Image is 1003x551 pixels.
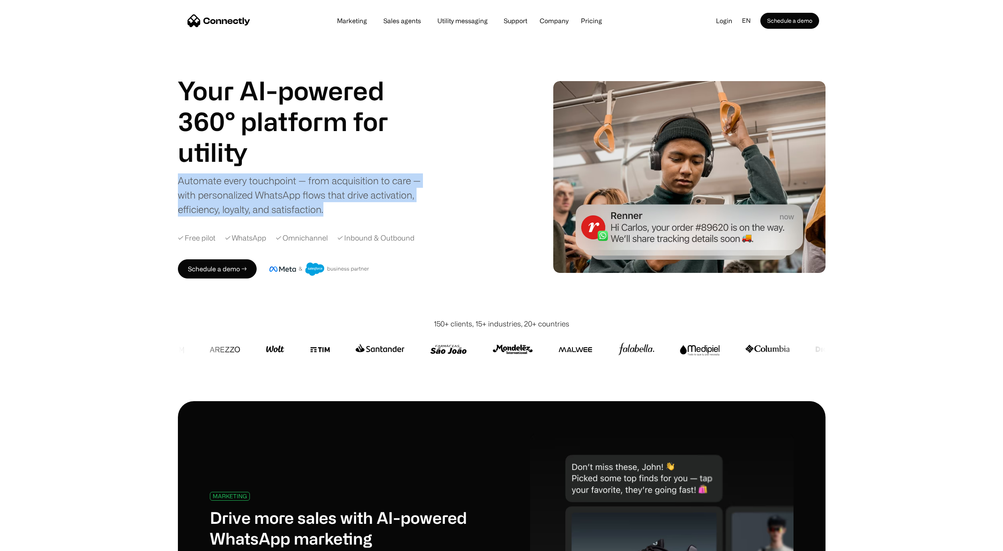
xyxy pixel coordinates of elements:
div: ✓ Free pilot [178,233,215,243]
aside: Language selected: English [8,536,48,548]
ul: Language list [16,537,48,548]
div: MARKETING [213,493,247,499]
h1: Your AI-powered 360° platform for [178,75,418,137]
h1: Drive more sales with AI-powered WhatsApp marketing [210,507,490,549]
div: ✓ WhatsApp [225,233,266,243]
a: Login [710,15,739,27]
div: ✓ Inbound & Outbound [337,233,415,243]
div: en [742,15,751,27]
div: 3 of 4 [178,137,418,167]
div: Company [540,15,568,26]
div: carousel [178,137,418,167]
a: home [187,15,250,27]
div: en [739,15,760,27]
a: Pricing [574,18,608,24]
a: Schedule a demo [760,13,819,29]
div: Company [537,15,571,26]
a: Support [497,18,534,24]
a: Utility messaging [431,18,494,24]
img: Meta and Salesforce business partner badge. [269,263,369,276]
div: ✓ Omnichannel [276,233,328,243]
div: Automate every touchpoint — from acquisition to care — with personalized WhatsApp flows that driv... [178,173,430,217]
h1: utility [178,137,418,167]
a: Sales agents [377,18,427,24]
div: 150+ clients, 15+ industries, 20+ countries [434,318,569,329]
a: Schedule a demo → [178,259,257,278]
a: Marketing [331,18,373,24]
